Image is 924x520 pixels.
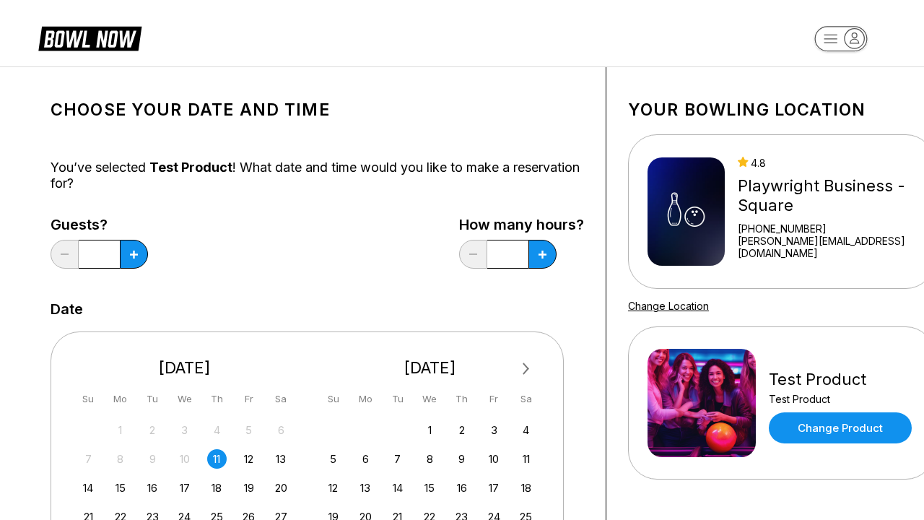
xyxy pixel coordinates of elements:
[738,176,915,215] div: Playwright Business - Square
[323,389,343,409] div: Su
[73,358,297,378] div: [DATE]
[516,389,536,409] div: Sa
[420,389,440,409] div: We
[738,222,915,235] div: [PHONE_NUMBER]
[175,420,194,440] div: Not available Wednesday, September 3rd, 2025
[207,478,227,498] div: Choose Thursday, September 18th, 2025
[110,478,130,498] div: Choose Monday, September 15th, 2025
[175,389,194,409] div: We
[239,449,258,469] div: Choose Friday, September 12th, 2025
[175,478,194,498] div: Choose Wednesday, September 17th, 2025
[239,478,258,498] div: Choose Friday, September 19th, 2025
[239,389,258,409] div: Fr
[271,478,291,498] div: Choose Saturday, September 20th, 2025
[738,235,915,259] a: [PERSON_NAME][EMAIL_ADDRESS][DOMAIN_NAME]
[207,449,227,469] div: Choose Thursday, September 11th, 2025
[769,370,912,389] div: Test Product
[239,420,258,440] div: Not available Friday, September 5th, 2025
[271,449,291,469] div: Choose Saturday, September 13th, 2025
[452,449,471,469] div: Choose Thursday, October 9th, 2025
[452,420,471,440] div: Choose Thursday, October 2nd, 2025
[207,389,227,409] div: Th
[51,301,83,317] label: Date
[175,449,194,469] div: Not available Wednesday, September 10th, 2025
[271,420,291,440] div: Not available Saturday, September 6th, 2025
[318,358,542,378] div: [DATE]
[388,389,407,409] div: Tu
[452,478,471,498] div: Choose Thursday, October 16th, 2025
[420,420,440,440] div: Choose Wednesday, October 1st, 2025
[484,420,504,440] div: Choose Friday, October 3rd, 2025
[628,300,709,312] a: Change Location
[420,478,440,498] div: Choose Wednesday, October 15th, 2025
[79,478,98,498] div: Choose Sunday, September 14th, 2025
[79,449,98,469] div: Not available Sunday, September 7th, 2025
[110,420,130,440] div: Not available Monday, September 1st, 2025
[420,449,440,469] div: Choose Wednesday, October 8th, 2025
[452,389,471,409] div: Th
[738,157,915,169] div: 4.8
[143,420,162,440] div: Not available Tuesday, September 2nd, 2025
[110,389,130,409] div: Mo
[149,160,232,175] span: Test Product
[769,393,912,405] div: Test Product
[516,420,536,440] div: Choose Saturday, October 4th, 2025
[79,389,98,409] div: Su
[51,160,584,191] div: You’ve selected ! What date and time would you like to make a reservation for?
[207,420,227,440] div: Not available Thursday, September 4th, 2025
[143,478,162,498] div: Choose Tuesday, September 16th, 2025
[516,478,536,498] div: Choose Saturday, October 18th, 2025
[648,349,756,457] img: Test Product
[323,478,343,498] div: Choose Sunday, October 12th, 2025
[484,478,504,498] div: Choose Friday, October 17th, 2025
[484,389,504,409] div: Fr
[769,412,912,443] a: Change Product
[648,157,725,266] img: Playwright Business - Square
[271,389,291,409] div: Sa
[323,449,343,469] div: Choose Sunday, October 5th, 2025
[388,449,407,469] div: Choose Tuesday, October 7th, 2025
[388,478,407,498] div: Choose Tuesday, October 14th, 2025
[516,449,536,469] div: Choose Saturday, October 11th, 2025
[515,357,538,381] button: Next Month
[459,217,584,233] label: How many hours?
[51,100,584,120] h1: Choose your Date and time
[356,449,375,469] div: Choose Monday, October 6th, 2025
[356,478,375,498] div: Choose Monday, October 13th, 2025
[51,217,148,233] label: Guests?
[484,449,504,469] div: Choose Friday, October 10th, 2025
[143,449,162,469] div: Not available Tuesday, September 9th, 2025
[143,389,162,409] div: Tu
[356,389,375,409] div: Mo
[110,449,130,469] div: Not available Monday, September 8th, 2025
